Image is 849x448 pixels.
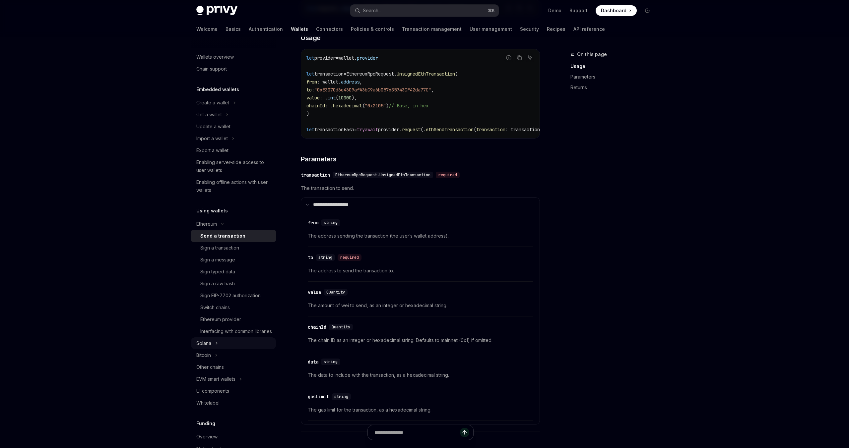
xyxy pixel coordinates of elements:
span: ( [362,103,365,109]
div: from [308,219,318,226]
h5: Embedded wallets [196,85,239,93]
a: Sign EIP-7702 authorization [191,290,276,302]
span: = [354,127,357,133]
span: = [344,71,346,77]
div: Export a wallet [196,146,229,154]
span: ( [474,127,476,133]
span: let [306,71,314,77]
div: Solana [196,339,211,347]
div: EVM smart wallets [196,375,235,383]
button: Open search [350,5,499,17]
a: Security [520,21,539,37]
a: Welcome [196,21,218,37]
span: string [324,220,338,225]
span: : . [325,103,333,109]
button: Send message [460,428,469,437]
div: Wallets overview [196,53,234,61]
span: let [306,55,314,61]
span: chainId [306,103,325,109]
div: Enabling offline actions with user wallets [196,178,272,194]
a: Overview [191,431,276,443]
span: await [365,127,378,133]
a: Chain support [191,63,276,75]
span: transaction [314,71,344,77]
a: Interfacing with common libraries [191,325,276,337]
div: required [436,172,460,178]
a: Enabling offline actions with user wallets [191,176,276,196]
div: Sign a raw hash [200,280,235,288]
a: Sign a transaction [191,242,276,254]
a: Transaction management [402,21,462,37]
span: transactionHash [314,127,354,133]
span: // Base, in hex [389,103,428,109]
span: transaction [476,127,505,133]
a: Whitelabel [191,397,276,409]
a: Ethereum provider [191,313,276,325]
span: EthereumRpcRequest. [346,71,397,77]
a: Parameters [570,72,658,82]
div: Interfacing with common libraries [200,327,272,335]
a: Switch chains [191,302,276,313]
a: Update a wallet [191,121,276,133]
div: Update a wallet [196,123,230,131]
div: Sign a message [200,256,235,264]
button: Toggle Create a wallet section [191,97,276,109]
a: Enabling server-side access to user wallets [191,156,276,176]
span: ( [336,95,338,101]
a: Support [569,7,588,14]
a: Policies & controls [351,21,394,37]
div: Search... [363,7,381,15]
a: Wallets overview [191,51,276,63]
button: Toggle Solana section [191,337,276,349]
a: Connectors [316,21,343,37]
span: address [341,79,359,85]
span: ) [386,103,389,109]
a: Basics [226,21,241,37]
div: Get a wallet [196,111,222,119]
div: Bitcoin [196,351,211,359]
span: provider. [378,127,402,133]
div: Ethereum [196,220,217,228]
span: The amount of wei to send, as an integer or hexadecimal string. [308,302,533,309]
span: Parameters [301,154,336,164]
h5: Funding [196,420,215,427]
div: Enabling server-side access to user wallets [196,158,272,174]
img: dark logo [196,6,237,15]
span: ), [352,95,357,101]
span: (. [421,127,426,133]
div: Sign typed data [200,268,235,276]
h5: Using wallets [196,207,228,215]
a: Authentication [249,21,283,37]
span: ) [306,111,309,117]
div: value [308,289,321,296]
span: : . [320,95,328,101]
button: Toggle EVM smart wallets section [191,373,276,385]
div: Send a transaction [200,232,245,240]
span: Quantity [332,324,350,330]
div: Whitelabel [196,399,220,407]
a: Sign typed data [191,266,276,278]
div: transaction [301,172,330,178]
span: hexadecimal [333,103,362,109]
span: provider [314,55,336,61]
div: Import a wallet [196,135,228,142]
span: value [306,95,320,101]
a: Sign a message [191,254,276,266]
span: provider [357,55,378,61]
span: Usage [301,33,321,42]
a: Wallets [291,21,308,37]
button: Report incorrect code [504,53,513,62]
div: gasLimit [308,393,329,400]
span: , [359,79,362,85]
div: Sign EIP-7702 authorization [200,292,261,300]
button: Toggle Get a wallet section [191,109,276,121]
span: 10000 [338,95,352,101]
div: Switch chains [200,304,230,311]
button: Copy the contents from the code block [515,53,524,62]
a: UI components [191,385,276,397]
span: request [402,127,421,133]
span: Dashboard [601,7,626,14]
div: UI components [196,387,229,395]
span: "0x2105" [365,103,386,109]
button: Ask AI [526,53,534,62]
